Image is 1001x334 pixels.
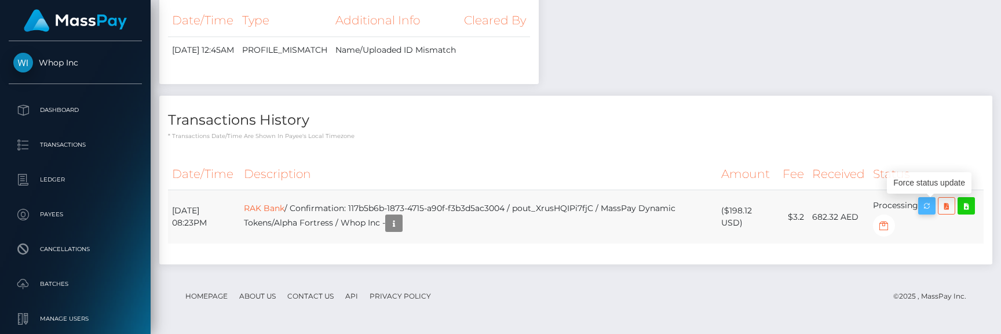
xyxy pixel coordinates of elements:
p: Cancellations [13,241,137,258]
th: Date/Time [168,5,238,37]
a: Contact Us [283,287,338,305]
p: Ledger [13,171,137,188]
td: ($198.12 USD) [717,190,779,244]
th: Fee [779,158,808,190]
td: [DATE] 12:45AM [168,37,238,63]
a: Manage Users [9,304,142,333]
th: Cleared By [460,5,530,37]
a: Privacy Policy [365,287,436,305]
img: MassPay Logo [24,9,127,32]
div: © 2025 , MassPay Inc. [893,290,975,303]
p: Manage Users [13,310,137,328]
td: $3.2 [779,190,808,244]
span: Whop Inc [9,57,142,68]
a: Transactions [9,130,142,159]
p: Batches [13,275,137,293]
a: Ledger [9,165,142,194]
th: Received [808,158,869,190]
a: RAK Bank [244,203,284,213]
th: Date/Time [168,158,240,190]
a: Dashboard [9,96,142,125]
p: Payees [13,206,137,223]
th: Additional Info [331,5,460,37]
div: Force status update [887,172,971,194]
a: Homepage [181,287,232,305]
p: * Transactions date/time are shown in payee's local timezone [168,132,984,140]
a: About Us [235,287,280,305]
h4: Transactions History [168,110,984,130]
td: 682.32 AED [808,190,869,244]
th: Status [869,158,984,190]
p: Transactions [13,136,137,154]
a: API [341,287,363,305]
th: Type [238,5,331,37]
th: Amount [717,158,779,190]
p: Dashboard [13,101,137,119]
img: Whop Inc [13,53,33,72]
td: PROFILE_MISMATCH [238,37,331,63]
a: Batches [9,270,142,299]
td: [DATE] 08:23PM [168,190,240,244]
td: Processing [869,190,984,244]
td: / Confirmation: 117b5b6b-1873-4715-a90f-f3b3d5ac3004 / pout_XrusHQIPi7fjC / MassPay Dynamic Token... [240,190,717,244]
a: Cancellations [9,235,142,264]
a: Payees [9,200,142,229]
th: Description [240,158,717,190]
td: Name/Uploaded ID Mismatch [331,37,460,63]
